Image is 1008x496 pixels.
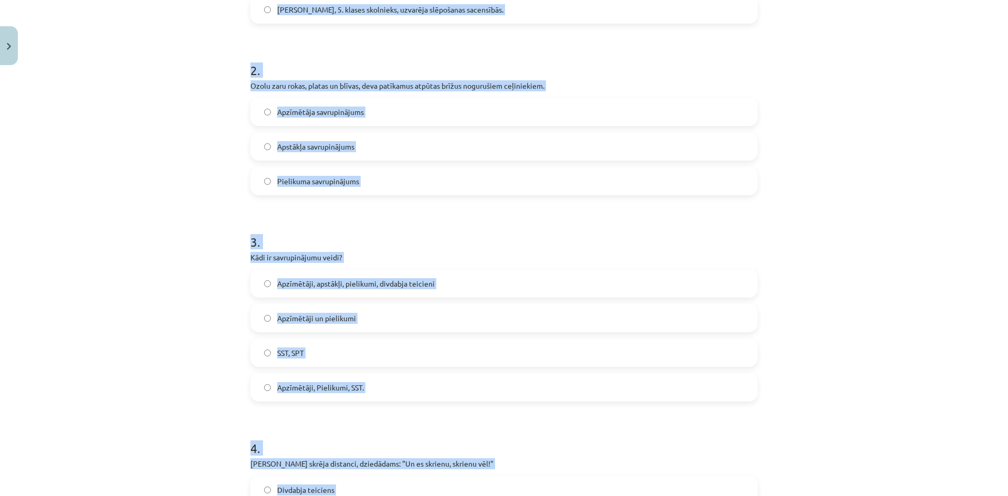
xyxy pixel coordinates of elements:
[264,143,271,150] input: Apstākļa savrupinājums
[277,4,503,15] span: [PERSON_NAME], 5. klases skolnieks, uzvarēja slēpošanas sacensībās.
[250,216,758,249] h1: 3 .
[250,252,758,263] p: Kādi ir savrupinājumu veidi?
[264,178,271,185] input: Pielikuma savrupinājums
[250,80,758,91] p: Ozolu zaru rokas, platas un blīvas, deva patīkamus atpūtas brīžus nogurušiem ceļiniekiem.
[277,484,334,495] span: Divdabja teiciens
[250,423,758,455] h1: 4 .
[277,347,304,358] span: SST, SPT
[264,109,271,115] input: Apzīmētāja savrupinājums
[264,6,271,13] input: [PERSON_NAME], 5. klases skolnieks, uzvarēja slēpošanas sacensībās.
[264,384,271,391] input: Apzīmētāji, Pielikumi, SST.
[277,278,435,289] span: Apzīmētāji, apstākļi, pielikumi, divdabja teicieni
[277,382,364,393] span: Apzīmētāji, Pielikumi, SST.
[277,107,364,118] span: Apzīmētāja savrupinājums
[264,280,271,287] input: Apzīmētāji, apstākļi, pielikumi, divdabja teicieni
[250,45,758,77] h1: 2 .
[277,141,354,152] span: Apstākļa savrupinājums
[264,315,271,322] input: Apzīmētāji un pielikumi
[264,350,271,356] input: SST, SPT
[277,176,359,187] span: Pielikuma savrupinājums
[277,313,356,324] span: Apzīmētāji un pielikumi
[264,487,271,493] input: Divdabja teiciens
[7,43,11,50] img: icon-close-lesson-0947bae3869378f0d4975bcd49f059093ad1ed9edebbc8119c70593378902aed.svg
[250,458,758,469] p: [PERSON_NAME] skrēja distanci, dziedādams: "Un es skrienu, skrienu vēl!"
